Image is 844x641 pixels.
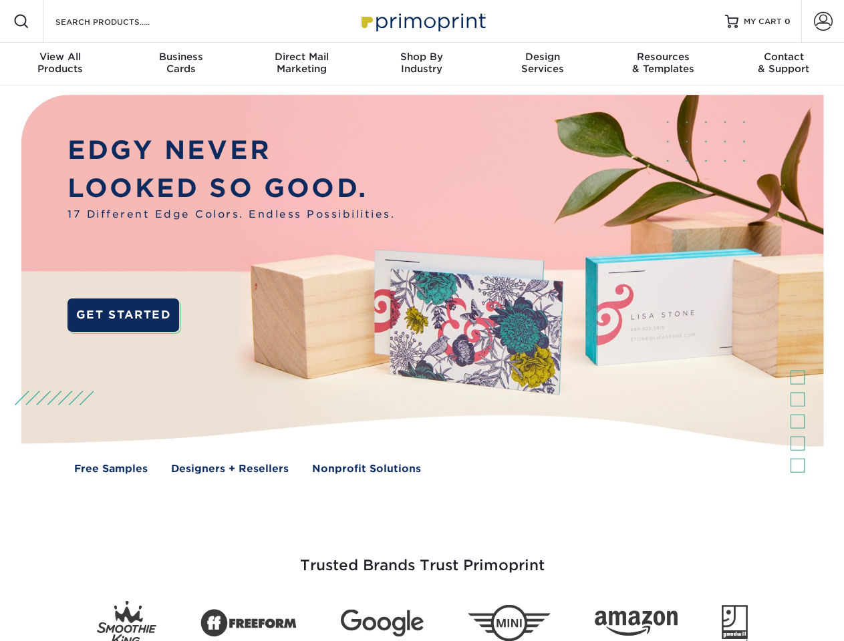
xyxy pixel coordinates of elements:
span: Contact [724,51,844,63]
span: MY CART [744,16,782,27]
span: Business [120,51,241,63]
a: Shop ByIndustry [362,43,482,85]
div: Industry [362,51,482,75]
div: & Support [724,51,844,75]
span: 0 [785,17,791,26]
span: Shop By [362,51,482,63]
a: GET STARTED [67,298,179,332]
h3: Trusted Brands Trust Primoprint [31,525,813,590]
div: Services [482,51,603,75]
a: Designers + Resellers [171,461,289,477]
a: BusinessCards [120,43,241,85]
a: Resources& Templates [603,43,723,85]
div: Cards [120,51,241,75]
a: DesignServices [482,43,603,85]
img: Google [341,610,424,637]
a: Contact& Support [724,43,844,85]
span: Design [482,51,603,63]
input: SEARCH PRODUCTS..... [54,13,184,29]
a: Nonprofit Solutions [312,461,421,477]
div: Marketing [241,51,362,75]
div: & Templates [603,51,723,75]
span: Resources [603,51,723,63]
a: Direct MailMarketing [241,43,362,85]
a: Free Samples [74,461,148,477]
p: EDGY NEVER [67,132,395,170]
span: 17 Different Edge Colors. Endless Possibilities. [67,207,395,222]
span: Direct Mail [241,51,362,63]
p: LOOKED SO GOOD. [67,170,395,208]
img: Primoprint [356,7,489,35]
img: Goodwill [722,605,748,641]
img: Amazon [595,611,678,636]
